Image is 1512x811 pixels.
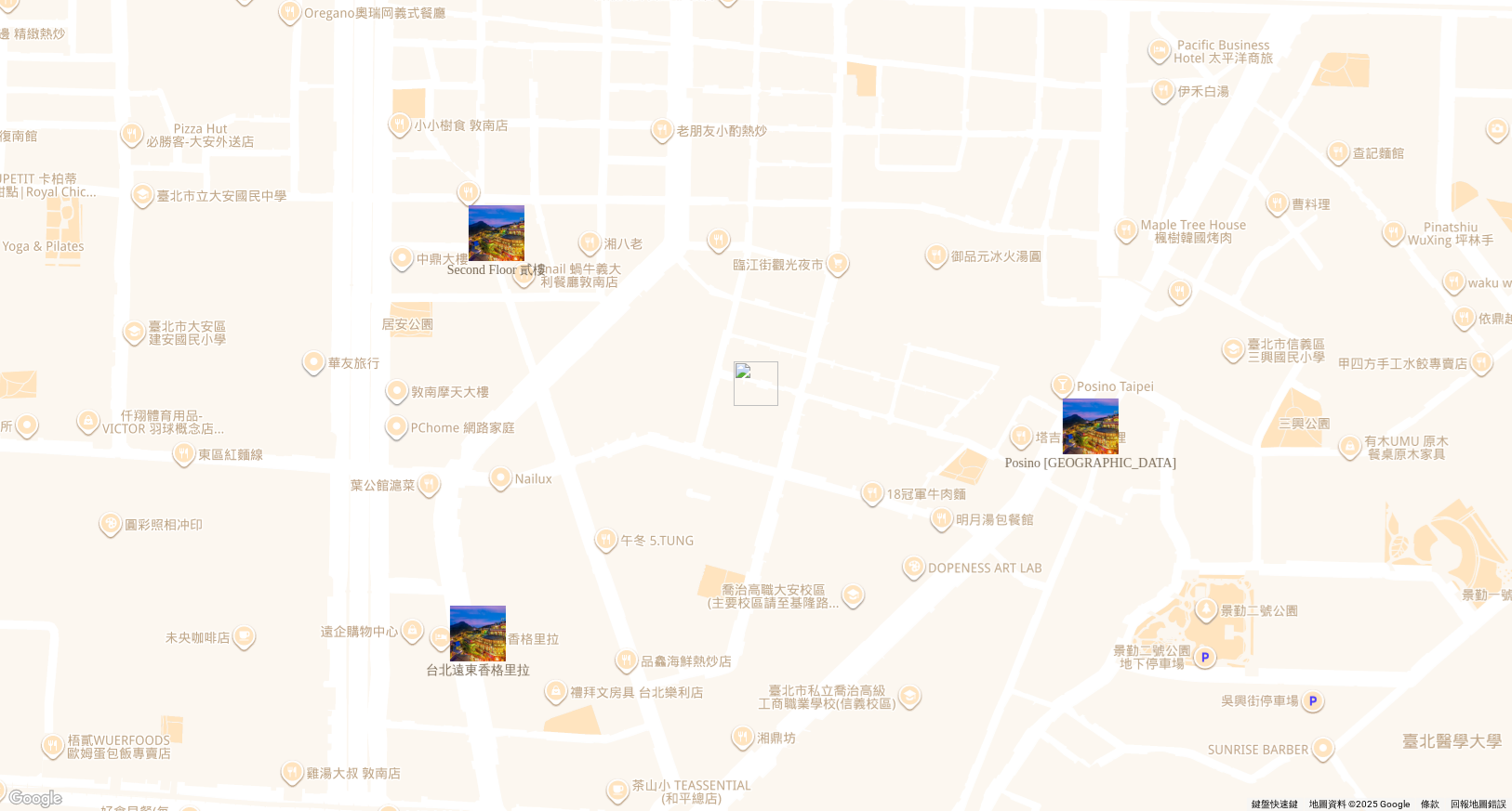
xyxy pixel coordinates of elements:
[5,787,66,811] img: Google
[1252,798,1298,811] button: 鍵盤快速鍵
[1309,799,1410,809] span: 地圖資料 ©2025 Google
[1421,799,1439,809] a: 條款
[450,606,506,661] div: 2o7EORPEtAFMapIcon
[1451,799,1506,809] a: 回報地圖錯誤
[5,787,66,811] a: 在 Google 地圖上開啟這個區域 (開啟新視窗)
